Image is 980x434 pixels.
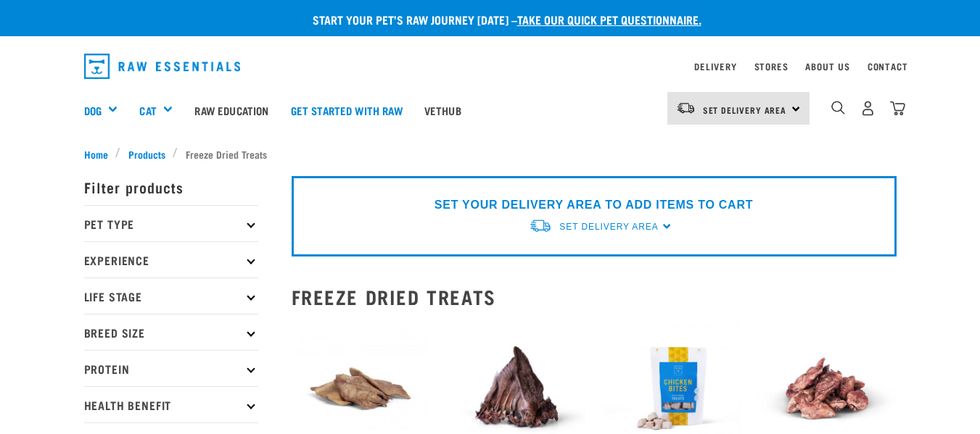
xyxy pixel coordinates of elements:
a: About Us [805,64,849,69]
nav: dropdown navigation [73,48,908,85]
img: home-icon@2x.png [890,101,905,116]
span: Set Delivery Area [559,222,658,232]
a: Products [120,146,173,162]
p: Breed Size [84,314,258,350]
a: Vethub [413,81,472,139]
p: Pet Type [84,205,258,241]
a: Home [84,146,116,162]
img: home-icon-1@2x.png [831,101,845,114]
p: Life Stage [84,277,258,314]
p: Health Benefit [84,386,258,422]
h2: Freeze Dried Treats [292,285,897,308]
a: Raw Education [184,81,279,139]
span: Set Delivery Area [703,107,787,112]
a: Contact [868,64,908,69]
p: Protein [84,350,258,386]
a: Cat [139,102,156,119]
p: SET YOUR DELIVERY AREA TO ADD ITEMS TO CART [435,196,753,214]
img: van-moving.png [529,218,552,233]
span: Products [128,146,165,162]
a: Stores [754,64,788,69]
a: Delivery [694,64,736,69]
p: Experience [84,241,258,277]
a: Get started with Raw [280,81,413,139]
a: Dog [84,102,102,119]
nav: breadcrumbs [84,146,897,162]
a: take our quick pet questionnaire. [517,16,701,22]
img: van-moving.png [676,101,696,114]
span: Home [84,146,108,162]
img: Raw Essentials Logo [84,54,241,79]
p: Filter products [84,169,258,205]
img: user.png [860,101,876,116]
